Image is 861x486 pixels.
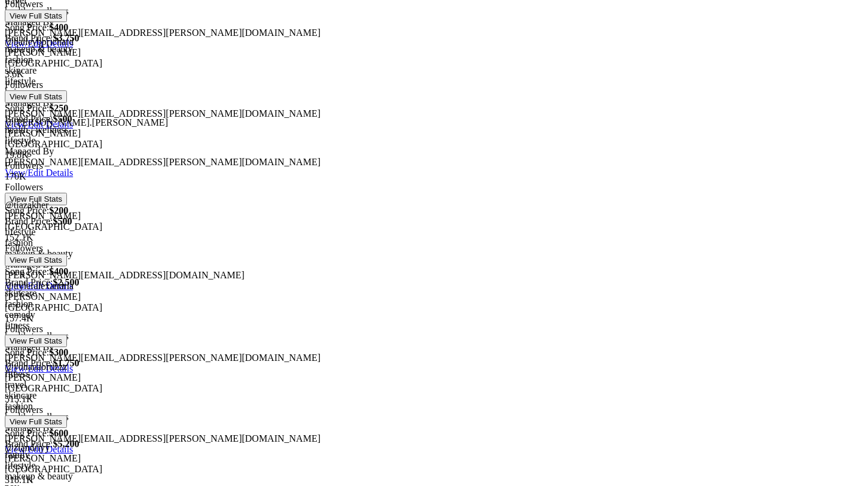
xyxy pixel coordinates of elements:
div: [PERSON_NAME] [5,128,856,139]
button: View Full Stats [5,415,67,428]
strong: $ 2,500 [53,277,79,287]
strong: $ 1,750 [53,358,79,368]
span: Song Price: [5,103,49,113]
span: Brand Price: [5,277,53,287]
div: 515.1K [5,394,856,405]
div: 3.6K [5,69,856,80]
strong: $ 400 [49,22,68,32]
span: Brand Price: [5,33,53,43]
div: @ tiazakher [5,200,856,211]
button: View Full Stats [5,254,67,266]
strong: $ 250 [49,103,68,113]
div: [GEOGRAPHIC_DATA] [5,302,856,313]
span: Brand Price: [5,439,53,449]
div: @ ttyleralexandria [5,281,856,291]
div: Followers [5,243,856,254]
div: Followers [5,80,856,90]
button: View Full Stats [5,335,67,347]
div: Followers [5,405,856,415]
strong: $ 500 [53,114,72,124]
span: Song Price: [5,266,49,277]
div: Followers [5,160,856,171]
span: Brand Price: [5,358,53,368]
div: Followers [5,182,856,193]
strong: $ 600 [49,428,68,438]
div: @ baileybprichard [5,37,856,47]
div: 19.8K [5,150,856,160]
button: View Full Stats [5,90,67,103]
div: [PERSON_NAME] [5,372,856,383]
span: Brand Price: [5,114,53,124]
div: [GEOGRAPHIC_DATA] [5,221,856,232]
div: @ [PERSON_NAME].[PERSON_NAME] [5,117,856,128]
div: @ yohanaortizzz [5,362,856,372]
div: @ ziandriyy [5,442,856,453]
div: [PERSON_NAME] [5,291,856,302]
strong: $ 400 [49,266,68,277]
button: View Full Stats [5,10,67,22]
div: [GEOGRAPHIC_DATA] [5,139,856,150]
div: [PERSON_NAME] [5,47,856,58]
span: Song Price: [5,347,49,357]
div: 152.1K [5,232,856,243]
div: [PERSON_NAME] [5,453,856,464]
div: [GEOGRAPHIC_DATA] [5,383,856,394]
div: Followers [5,324,856,335]
div: [GEOGRAPHIC_DATA] [5,58,856,69]
div: 318.1K [5,475,856,485]
strong: $ 3,750 [53,33,79,43]
div: 157.4K [5,313,856,324]
div: [GEOGRAPHIC_DATA] [5,464,856,475]
strong: $ 5,200 [53,439,79,449]
div: [PERSON_NAME] [5,211,856,221]
div: 170K [5,171,856,182]
span: Song Price: [5,428,49,438]
span: Song Price: [5,22,49,32]
button: View Full Stats [5,193,67,205]
strong: $ 300 [49,347,68,357]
